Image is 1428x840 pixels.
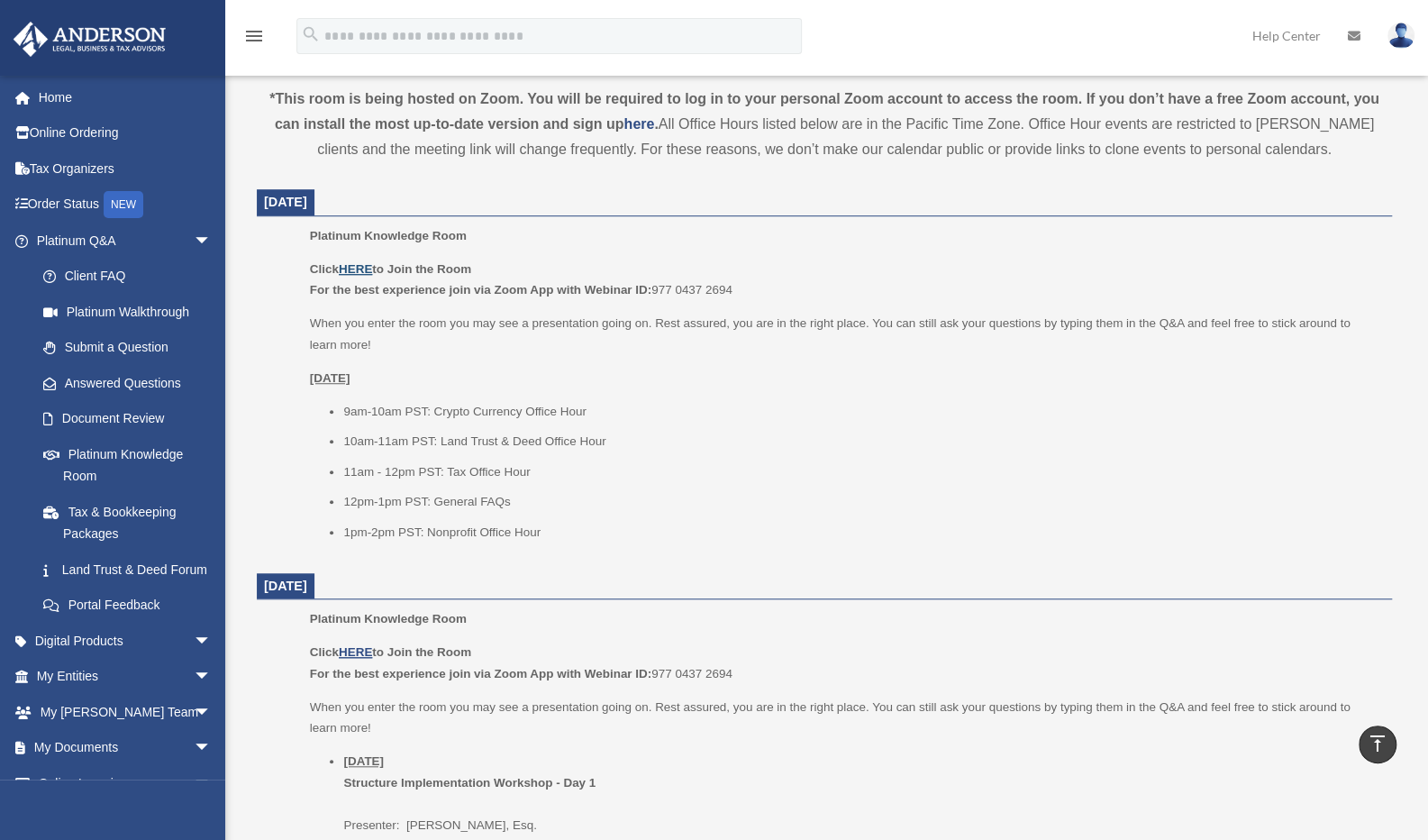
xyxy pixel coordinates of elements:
img: Anderson Advisors Platinum Portal [8,22,171,57]
strong: . [654,116,658,132]
b: Click to Join the Room [310,645,471,659]
i: search [301,24,321,44]
a: HERE [339,262,372,276]
i: vertical_align_top [1367,733,1388,754]
b: Structure Implementation Workshop - Day 1 [343,776,596,790]
a: Platinum Q&Aarrow_drop_down [13,223,239,259]
a: My [PERSON_NAME] Teamarrow_drop_down [13,694,239,730]
a: Portal Feedback [25,588,239,624]
a: Online Learningarrow_drop_down [13,765,239,801]
a: Online Ordering [13,115,239,151]
a: Land Trust & Deed Forum [25,552,239,588]
a: Submit a Question [25,330,239,366]
span: Platinum Knowledge Room [310,612,467,625]
a: Digital Productsarrow_drop_down [13,623,239,659]
span: arrow_drop_down [194,730,230,767]
a: Tax & Bookkeeping Packages [25,494,239,552]
a: Home [13,79,239,115]
span: arrow_drop_down [194,623,230,660]
div: All Office Hours listed below are in the Pacific Time Zone. Office Hour events are restricted to ... [257,87,1392,162]
span: [DATE] [264,579,307,593]
span: arrow_drop_down [194,223,230,260]
p: When you enter the room you may see a presentation going on. Rest assured, you are in the right p... [310,313,1379,355]
a: Client FAQ [25,259,239,295]
a: here [623,116,654,132]
li: 10am-11am PST: Land Trust & Deed Office Hour [343,431,1379,452]
a: My Documentsarrow_drop_down [13,730,239,766]
li: 11am - 12pm PST: Tax Office Hour [343,461,1379,483]
span: arrow_drop_down [194,694,230,731]
a: vertical_align_top [1359,726,1396,763]
p: When you enter the room you may see a presentation going on. Rest assured, you are in the right p... [310,697,1379,739]
a: Tax Organizers [13,151,239,187]
img: User Pic [1387,23,1414,49]
a: Platinum Knowledge Room [25,436,230,494]
a: menu [243,32,265,47]
p: 977 0437 2694 [310,259,1379,301]
a: Platinum Walkthrough [25,294,239,330]
li: 9am-10am PST: Crypto Currency Office Hour [343,401,1379,423]
span: arrow_drop_down [194,659,230,696]
u: [DATE] [310,371,350,385]
a: Answered Questions [25,365,239,401]
b: For the best experience join via Zoom App with Webinar ID: [310,667,651,680]
a: Document Review [25,401,239,437]
span: arrow_drop_down [194,765,230,802]
a: Order StatusNEW [13,187,239,224]
a: My Entitiesarrow_drop_down [13,659,239,695]
i: menu [243,25,265,47]
span: Platinum Knowledge Room [310,229,467,242]
b: For the best experience join via Zoom App with Webinar ID: [310,283,651,297]
div: NEW [104,191,143,218]
li: 12pm-1pm PST: General FAQs [343,491,1379,513]
u: [DATE] [343,754,384,768]
strong: *This room is being hosted on Zoom. You will be required to log in to your personal Zoom account ... [269,91,1379,132]
p: 977 0437 2694 [310,642,1379,684]
span: [DATE] [264,195,307,209]
a: HERE [339,645,372,659]
li: 1pm-2pm PST: Nonprofit Office Hour [343,522,1379,543]
b: Click to Join the Room [310,262,471,276]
